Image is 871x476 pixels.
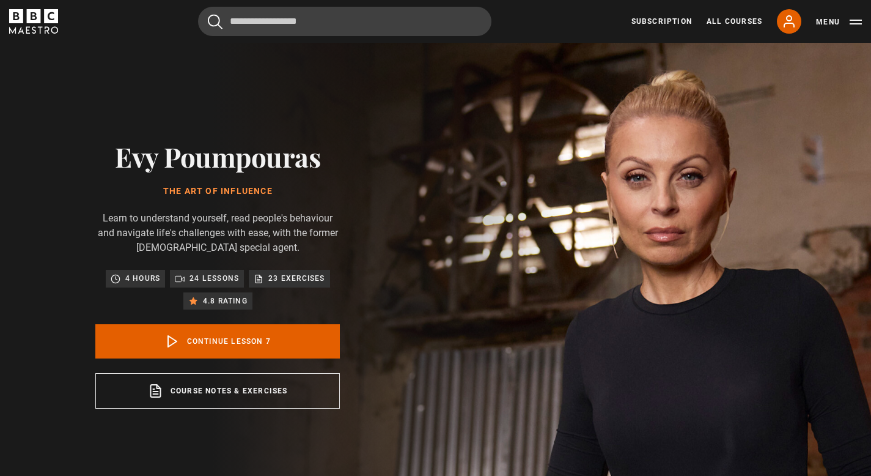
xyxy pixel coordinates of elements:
[631,16,692,27] a: Subscription
[95,187,340,196] h1: The Art of Influence
[95,373,340,409] a: Course notes & exercises
[189,272,239,284] p: 24 lessons
[816,16,862,28] button: Toggle navigation
[95,324,340,359] a: Continue lesson 7
[268,272,325,284] p: 23 exercises
[208,14,222,29] button: Submit the search query
[9,9,58,34] svg: BBC Maestro
[707,16,762,27] a: All Courses
[95,211,340,255] p: Learn to understand yourself, read people's behaviour and navigate life's challenges with ease, w...
[203,295,248,307] p: 4.8 rating
[95,141,340,172] h2: Evy Poumpouras
[198,7,491,36] input: Search
[125,272,160,284] p: 4 hours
